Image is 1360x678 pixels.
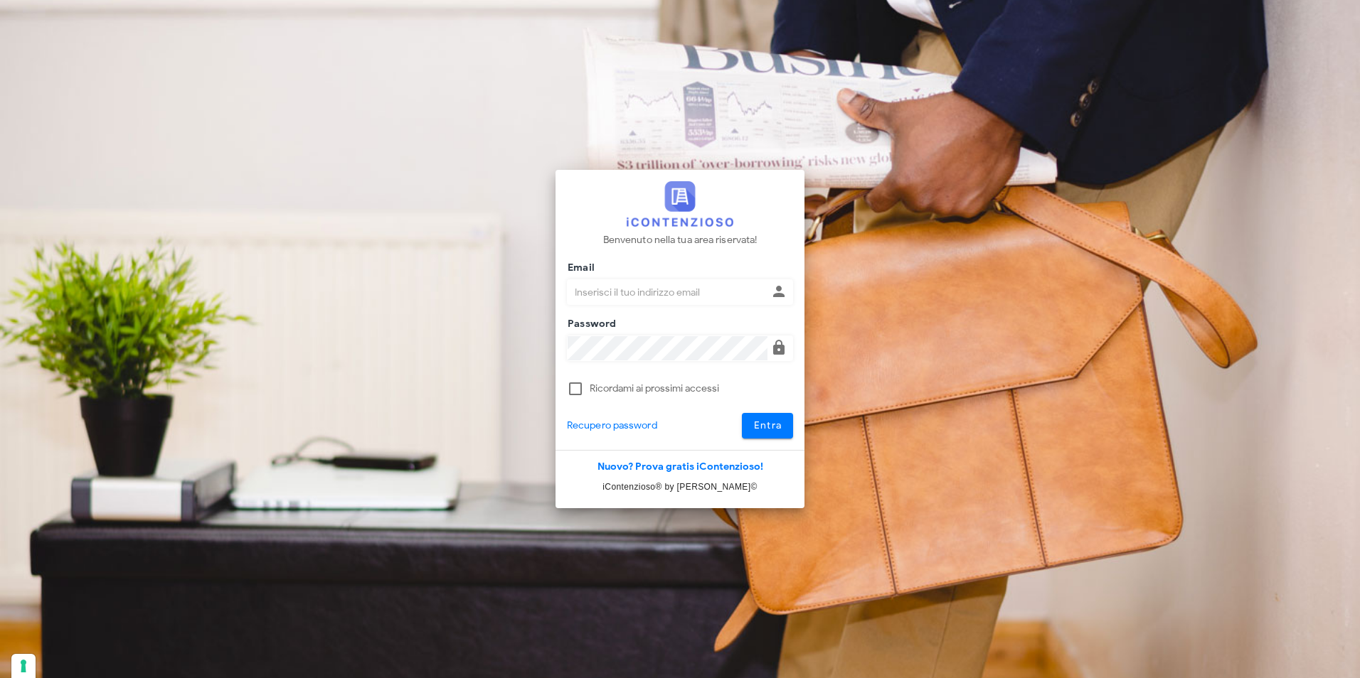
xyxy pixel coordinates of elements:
button: Le tue preferenze relative al consenso per le tecnologie di tracciamento [11,654,36,678]
span: Entra [753,419,782,431]
input: Inserisci il tuo indirizzo email [568,280,767,304]
button: Entra [742,413,794,438]
label: Email [563,261,595,275]
label: Ricordami ai prossimi accessi [590,382,793,396]
label: Password [563,317,617,331]
a: Nuovo? Prova gratis iContenzioso! [597,461,763,473]
p: Benvenuto nella tua area riservata! [603,232,758,248]
a: Recupero password [567,418,657,434]
p: iContenzioso® by [PERSON_NAME]© [556,480,804,494]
